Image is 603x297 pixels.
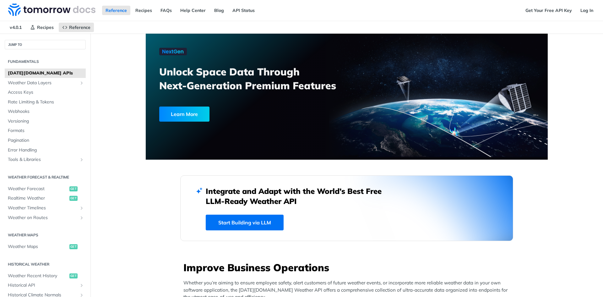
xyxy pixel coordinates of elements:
h3: Unlock Space Data Through Next-Generation Premium Features [159,65,354,92]
a: Learn More [159,107,315,122]
span: Historical API [8,282,78,289]
a: Weather on RoutesShow subpages for Weather on Routes [5,213,86,223]
a: Historical APIShow subpages for Historical API [5,281,86,290]
a: Access Keys [5,88,86,97]
img: Tomorrow.io Weather API Docs [8,3,95,16]
span: Weather Recent History [8,273,68,279]
span: Access Keys [8,89,84,96]
span: get [69,196,78,201]
h2: Integrate and Adapt with the World’s Best Free LLM-Ready Weather API [206,186,391,206]
span: get [69,186,78,191]
button: Show subpages for Weather Data Layers [79,80,84,85]
h3: Improve Business Operations [183,261,513,274]
span: Pagination [8,137,84,144]
a: Error Handling [5,146,86,155]
h2: Historical Weather [5,261,86,267]
a: Webhooks [5,107,86,116]
a: [DATE][DOMAIN_NAME] APIs [5,69,86,78]
span: Webhooks [8,108,84,115]
span: [DATE][DOMAIN_NAME] APIs [8,70,84,76]
span: Weather Maps [8,244,68,250]
button: Show subpages for Historical API [79,283,84,288]
a: API Status [229,6,258,15]
a: Log In [577,6,597,15]
a: Blog [211,6,227,15]
h2: Weather Forecast & realtime [5,174,86,180]
a: Rate Limiting & Tokens [5,97,86,107]
span: Tools & Libraries [8,157,78,163]
a: Weather Forecastget [5,184,86,194]
a: Versioning [5,117,86,126]
span: Formats [8,128,84,134]
h2: Fundamentals [5,59,86,64]
a: Pagination [5,136,86,145]
a: Recipes [27,23,57,32]
a: Reference [59,23,94,32]
span: v4.0.1 [6,23,25,32]
a: Help Center [177,6,209,15]
button: JUMP TO [5,40,86,49]
span: get [69,273,78,278]
img: NextGen [159,48,187,55]
span: get [69,244,78,249]
a: Weather Recent Historyget [5,271,86,281]
a: Weather Mapsget [5,242,86,251]
h2: Weather Maps [5,232,86,238]
a: Reference [102,6,130,15]
span: Realtime Weather [8,195,68,201]
button: Show subpages for Weather on Routes [79,215,84,220]
a: Realtime Weatherget [5,194,86,203]
span: Reference [69,25,90,30]
a: Tools & LibrariesShow subpages for Tools & Libraries [5,155,86,164]
span: Weather Data Layers [8,80,78,86]
span: Weather Timelines [8,205,78,211]
span: Weather on Routes [8,215,78,221]
span: Rate Limiting & Tokens [8,99,84,105]
button: Show subpages for Tools & Libraries [79,157,84,162]
a: Get Your Free API Key [522,6,575,15]
span: Recipes [37,25,54,30]
a: Formats [5,126,86,135]
span: Error Handling [8,147,84,153]
button: Show subpages for Weather Timelines [79,206,84,211]
a: Weather TimelinesShow subpages for Weather Timelines [5,203,86,213]
a: Start Building via LLM [206,215,284,230]
a: Weather Data LayersShow subpages for Weather Data Layers [5,78,86,88]
div: Learn More [159,107,209,122]
a: Recipes [132,6,155,15]
span: Versioning [8,118,84,124]
span: Weather Forecast [8,186,68,192]
a: FAQs [157,6,175,15]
